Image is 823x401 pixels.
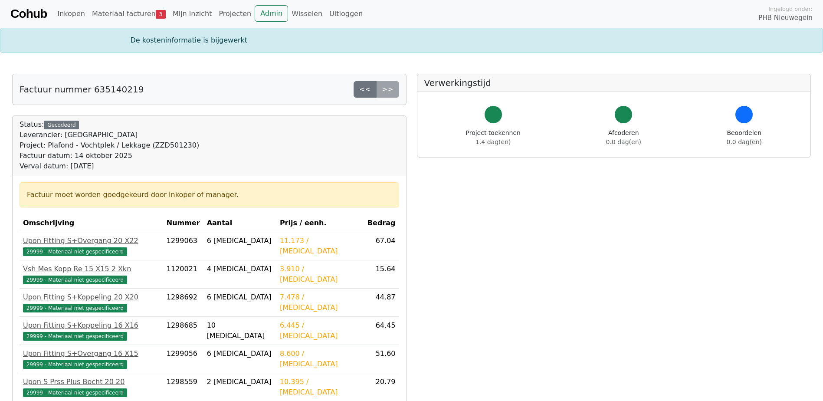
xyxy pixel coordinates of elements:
[424,78,804,88] h5: Verwerkingstijd
[23,320,160,341] a: Upon Fitting S+Koppeling 16 X1629999 - Materiaal niet gespecificeerd
[364,214,399,232] th: Bedrag
[364,345,399,373] td: 51.60
[23,360,127,369] span: 29999 - Materiaal niet gespecificeerd
[163,232,203,260] td: 1299063
[23,264,160,285] a: Vsh Mes Kopp Re 15 X15 2 Xkn29999 - Materiaal niet gespecificeerd
[280,236,361,256] div: 11.173 / [MEDICAL_DATA]
[288,5,326,23] a: Wisselen
[203,214,276,232] th: Aantal
[23,292,160,302] div: Upon Fitting S+Koppeling 20 X20
[364,260,399,289] td: 15.64
[466,128,521,147] div: Project toekennen
[20,119,199,171] div: Status:
[606,138,641,145] span: 0.0 dag(en)
[207,292,273,302] div: 6 [MEDICAL_DATA]
[23,377,160,398] a: Upon S Prss Plus Bocht 20 2029999 - Materiaal niet gespecificeerd
[207,264,273,274] div: 4 [MEDICAL_DATA]
[354,81,377,98] a: <<
[163,214,203,232] th: Nummer
[54,5,88,23] a: Inkopen
[169,5,216,23] a: Mijn inzicht
[23,388,127,397] span: 29999 - Materiaal niet gespecificeerd
[207,377,273,387] div: 2 [MEDICAL_DATA]
[20,130,199,140] div: Leverancier: [GEOGRAPHIC_DATA]
[23,320,160,331] div: Upon Fitting S+Koppeling 16 X16
[23,276,127,284] span: 29999 - Materiaal niet gespecificeerd
[207,236,273,246] div: 6 [MEDICAL_DATA]
[326,5,366,23] a: Uitloggen
[44,121,79,129] div: Gecodeerd
[156,10,166,19] span: 3
[280,320,361,341] div: 6.445 / [MEDICAL_DATA]
[727,128,762,147] div: Beoordelen
[255,5,288,22] a: Admin
[23,332,127,341] span: 29999 - Materiaal niet gespecificeerd
[163,345,203,373] td: 1299056
[207,348,273,359] div: 6 [MEDICAL_DATA]
[207,320,273,341] div: 10 [MEDICAL_DATA]
[163,289,203,317] td: 1298692
[758,13,813,23] span: PHB Nieuwegein
[364,289,399,317] td: 44.87
[10,3,47,24] a: Cohub
[163,260,203,289] td: 1120021
[89,5,169,23] a: Materiaal facturen3
[280,348,361,369] div: 8.600 / [MEDICAL_DATA]
[23,292,160,313] a: Upon Fitting S+Koppeling 20 X2029999 - Materiaal niet gespecificeerd
[20,84,144,95] h5: Factuur nummer 635140219
[280,292,361,313] div: 7.478 / [MEDICAL_DATA]
[280,264,361,285] div: 3.910 / [MEDICAL_DATA]
[727,138,762,145] span: 0.0 dag(en)
[768,5,813,13] span: Ingelogd onder:
[364,317,399,345] td: 64.45
[475,138,511,145] span: 1.4 dag(en)
[23,348,160,359] div: Upon Fitting S+Overgang 16 X15
[23,304,127,312] span: 29999 - Materiaal niet gespecificeerd
[364,232,399,260] td: 67.04
[20,151,199,161] div: Factuur datum: 14 oktober 2025
[20,214,163,232] th: Omschrijving
[606,128,641,147] div: Afcoderen
[20,161,199,171] div: Verval datum: [DATE]
[23,247,127,256] span: 29999 - Materiaal niet gespecificeerd
[215,5,255,23] a: Projecten
[125,35,698,46] div: De kosteninformatie is bijgewerkt
[23,236,160,246] div: Upon Fitting S+Overgang 20 X22
[27,190,392,200] div: Factuur moet worden goedgekeurd door inkoper of manager.
[23,236,160,256] a: Upon Fitting S+Overgang 20 X2229999 - Materiaal niet gespecificeerd
[276,214,364,232] th: Prijs / eenh.
[23,264,160,274] div: Vsh Mes Kopp Re 15 X15 2 Xkn
[20,140,199,151] div: Project: Plafond - Vochtplek / Lekkage (ZZD501230)
[23,377,160,387] div: Upon S Prss Plus Bocht 20 20
[163,317,203,345] td: 1298685
[23,348,160,369] a: Upon Fitting S+Overgang 16 X1529999 - Materiaal niet gespecificeerd
[280,377,361,398] div: 10.395 / [MEDICAL_DATA]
